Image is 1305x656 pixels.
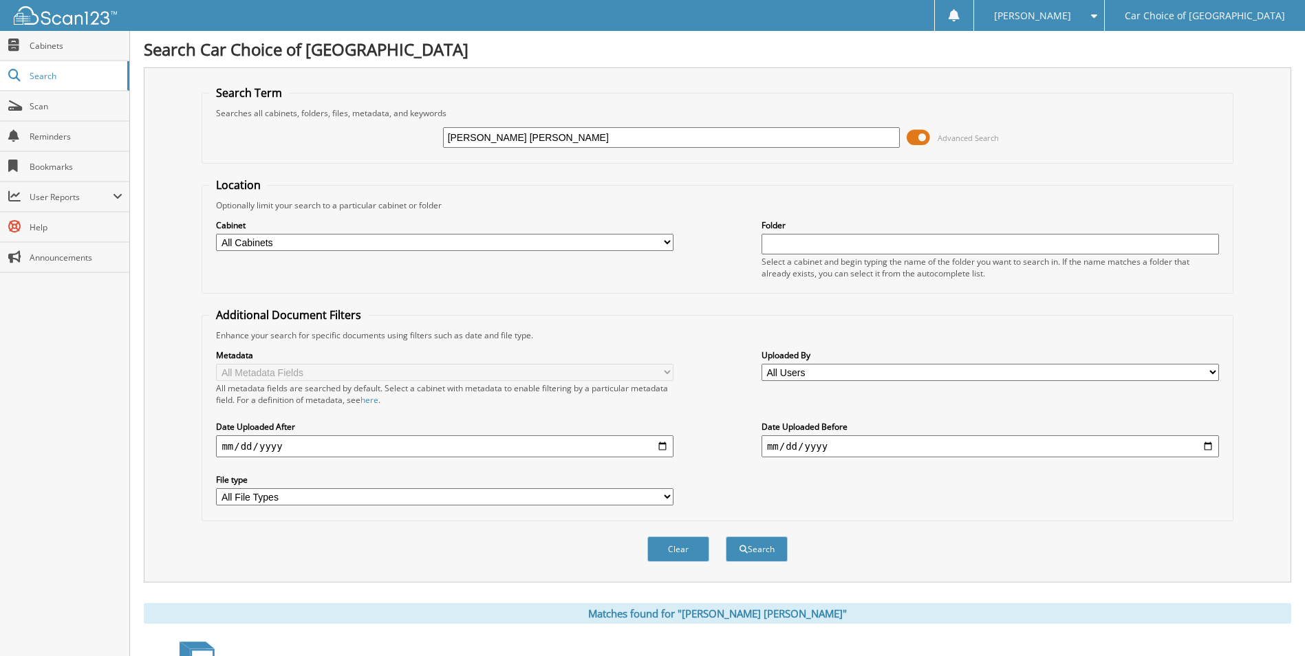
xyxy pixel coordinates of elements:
legend: Search Term [209,85,289,100]
span: Bookmarks [30,161,122,173]
img: scan123-logo-white.svg [14,6,117,25]
span: Scan [30,100,122,112]
span: Cabinets [30,40,122,52]
span: User Reports [30,191,113,203]
label: Folder [762,219,1219,231]
div: Enhance your search for specific documents using filters such as date and file type. [209,329,1225,341]
input: start [216,435,673,457]
button: Clear [647,536,709,562]
label: Metadata [216,349,673,361]
span: [PERSON_NAME] [994,12,1071,20]
div: Matches found for "[PERSON_NAME] [PERSON_NAME]" [144,603,1291,624]
span: Reminders [30,131,122,142]
span: Car Choice of [GEOGRAPHIC_DATA] [1125,12,1285,20]
legend: Additional Document Filters [209,307,368,322]
div: All metadata fields are searched by default. Select a cabinet with metadata to enable filtering b... [216,382,673,406]
label: Cabinet [216,219,673,231]
label: Date Uploaded After [216,421,673,433]
span: Announcements [30,252,122,263]
a: here [360,394,378,406]
button: Search [726,536,788,562]
input: end [762,435,1219,457]
label: Uploaded By [762,349,1219,361]
span: Search [30,70,120,82]
span: Advanced Search [938,133,999,143]
label: File type [216,474,673,485]
legend: Location [209,177,268,193]
div: Select a cabinet and begin typing the name of the folder you want to search in. If the name match... [762,256,1219,279]
span: Help [30,221,122,233]
h1: Search Car Choice of [GEOGRAPHIC_DATA] [144,38,1291,61]
div: Optionally limit your search to a particular cabinet or folder [209,199,1225,211]
div: Searches all cabinets, folders, files, metadata, and keywords [209,107,1225,119]
label: Date Uploaded Before [762,421,1219,433]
